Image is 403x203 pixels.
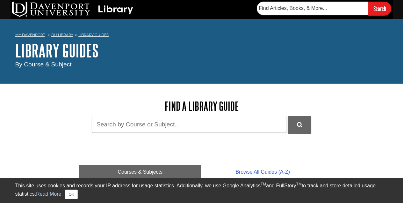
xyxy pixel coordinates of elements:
nav: breadcrumb [15,31,388,41]
a: Library Guides [78,33,109,37]
form: Searches DU Library's articles, books, and more [257,2,391,15]
a: DU Library [51,33,73,37]
div: This site uses cookies and records your IP address for usage statistics. Additionally, we use Goo... [15,182,388,199]
a: Courses & Subjects [79,165,202,179]
input: Search [368,2,391,15]
i: Search Library Guides [297,122,302,128]
input: Find Articles, Books, & More... [257,2,368,15]
a: Browse All Guides (A-Z) [201,165,324,179]
sup: TM [296,182,302,186]
button: Close [65,190,77,199]
div: By Course & Subject [15,60,388,69]
input: Search by Course or Subject... [92,116,286,133]
h1: Library Guides [15,41,388,60]
a: My Davenport [15,32,45,38]
h2: Find a Library Guide [79,100,324,113]
img: DU Library [12,2,133,17]
sup: TM [261,182,266,186]
a: Read More [36,191,61,197]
